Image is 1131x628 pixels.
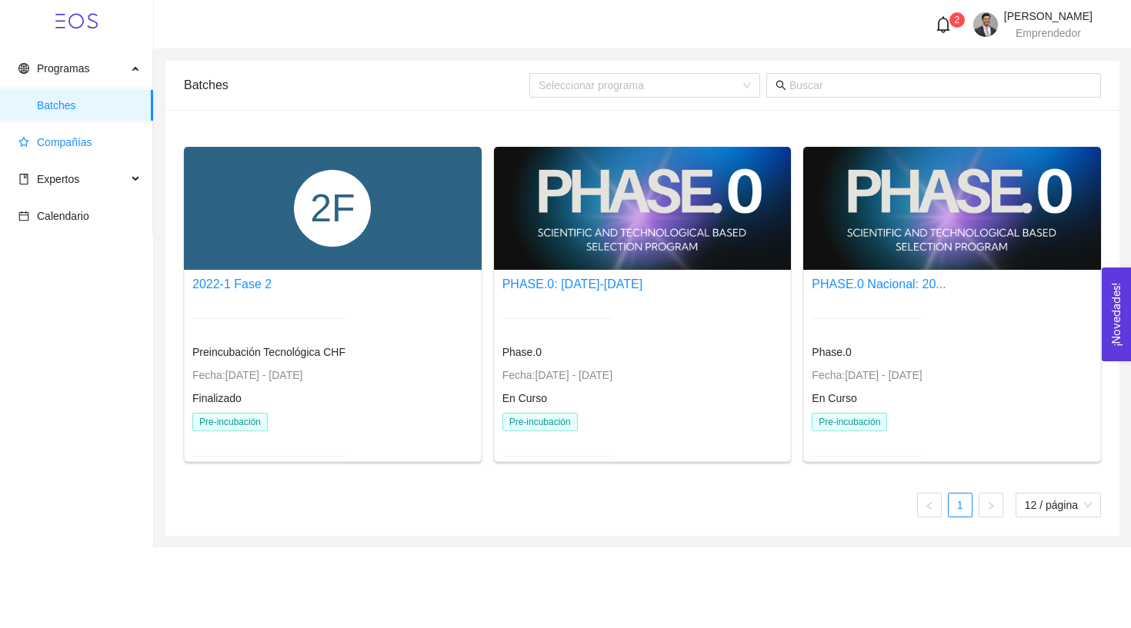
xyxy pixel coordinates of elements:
[973,12,998,37] img: 1742662809930-Copia%20de%20Yo%20mero.jpg
[812,413,887,431] span: Pre-incubación
[502,369,612,381] span: Fecha: [DATE] - [DATE]
[935,16,952,33] span: bell
[949,12,965,28] sup: 2
[986,501,996,510] span: right
[37,210,89,222] span: Calendario
[184,63,529,107] div: Batches
[37,173,79,185] span: Expertos
[949,493,972,517] a: 1
[812,369,922,381] span: Fecha: [DATE] - [DATE]
[1016,493,1101,517] div: tamaño de página
[192,369,302,381] span: Fecha: [DATE] - [DATE]
[1004,10,1093,22] span: [PERSON_NAME]
[925,501,934,510] span: left
[18,174,29,184] span: book
[192,413,268,431] span: Pre-incubación
[1025,493,1092,517] span: 12 / página
[192,346,345,358] span: Preincubación Tecnológica CHF
[192,392,242,404] span: Finalizado
[979,493,1003,517] button: right
[776,80,786,91] span: search
[294,170,371,247] div: 2F
[1102,267,1131,361] button: Open Feedback Widget
[948,493,973,517] li: 1
[18,211,29,221] span: calendar
[37,136,92,148] span: Compañías
[502,346,542,358] span: Phase.0
[955,15,960,25] span: 2
[917,493,942,517] button: left
[812,277,946,291] a: PHASE.0 Nacional: 20...
[812,346,851,358] span: Phase.0
[502,413,578,431] span: Pre-incubación
[917,493,942,517] li: Página anterior
[37,90,141,121] span: Batches
[502,392,547,404] span: En Curso
[18,63,29,74] span: global
[502,277,643,291] a: PHASE.0: [DATE]-[DATE]
[192,277,272,291] a: 2022-1 Fase 2
[979,493,1003,517] li: Página siguiente
[37,62,89,75] span: Programas
[789,77,1092,94] input: Buscar
[812,392,856,404] span: En Curso
[18,137,29,148] span: star
[1016,27,1081,39] span: Emprendedor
